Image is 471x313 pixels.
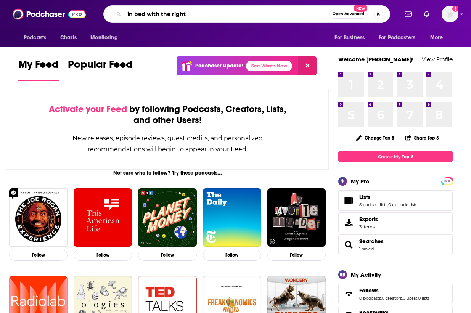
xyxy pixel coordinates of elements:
img: The Joe Rogan Experience [9,188,68,247]
span: 3 items [359,224,378,230]
div: My Pro [351,178,370,185]
a: 0 users [403,295,417,301]
a: Charts [55,30,81,45]
span: Lists [359,194,370,201]
a: PRO [442,178,452,184]
a: View Profile [422,56,453,63]
button: Follow [138,250,196,261]
span: My Feed [18,58,59,75]
span: Open Advanced [333,12,364,16]
a: Searches [359,238,384,245]
div: New releases, episode reviews, guest credits, and personalized recommendations will begin to appe... [45,133,290,155]
span: Follows [338,284,453,304]
span: Follows [359,287,379,294]
span: For Podcasters [379,32,415,43]
button: Open AdvancedNew [329,10,368,19]
span: Logged in as juliahaav [442,6,458,22]
span: Activate your Feed [49,103,127,115]
button: Follow [74,250,132,261]
a: My Feed [18,58,59,81]
span: Searches [338,234,453,255]
img: User Profile [442,6,458,22]
span: Exports [341,217,356,228]
a: Create My Top 8 [338,151,453,162]
a: 0 episode lists [388,202,417,207]
input: Search podcasts, credits, & more... [124,8,329,20]
span: Monitoring [90,32,117,43]
div: Search podcasts, credits, & more... [103,5,390,23]
span: Popular Feed [68,58,133,75]
a: Searches [341,239,356,250]
a: Follows [341,289,356,299]
img: The Daily [203,188,261,247]
span: Podcasts [24,32,46,43]
img: My Favorite Murder with Karen Kilgariff and Georgia Hardstark [267,188,326,247]
a: See What's New [246,61,292,71]
a: 1 saved [359,246,374,252]
a: Exports [338,212,453,233]
button: open menu [329,30,374,45]
span: For Business [334,32,365,43]
a: Follows [359,287,429,294]
svg: Add a profile image [452,6,458,12]
a: Lists [359,194,417,201]
span: PRO [442,178,452,184]
div: Not sure who to follow? Try these podcasts... [6,170,329,176]
button: Follow [9,250,68,261]
span: Exports [359,216,378,223]
button: open menu [374,30,426,45]
span: , [387,202,388,207]
button: Change Top 8 [352,133,399,143]
img: Podchaser - Follow, Share and Rate Podcasts [13,7,86,21]
div: by following Podcasts, Creators, Lists, and other Users! [45,104,290,126]
span: Charts [60,32,77,43]
span: , [381,295,382,301]
span: , [402,295,403,301]
a: Show notifications dropdown [421,8,432,21]
button: Show profile menu [442,6,458,22]
button: open menu [18,30,56,45]
a: Show notifications dropdown [402,8,415,21]
button: open menu [425,30,453,45]
a: 0 lists [418,295,429,301]
span: New [354,5,367,12]
span: More [430,32,443,43]
button: Follow [267,250,326,261]
a: 0 podcasts [359,295,381,301]
button: open menu [85,30,127,45]
a: Welcome [PERSON_NAME]! [338,56,414,63]
a: 5 podcast lists [359,202,387,207]
button: Share Top 8 [405,130,439,145]
a: 0 creators [382,295,402,301]
div: My Activity [351,271,381,278]
a: Lists [341,195,356,206]
img: This American Life [74,188,132,247]
button: Follow [203,250,261,261]
p: Podchaser Update! [195,63,243,69]
a: Popular Feed [68,58,133,81]
img: Planet Money [138,188,196,247]
span: Lists [338,190,453,211]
